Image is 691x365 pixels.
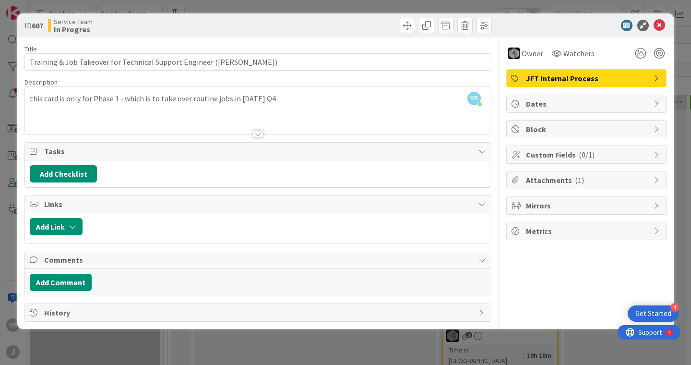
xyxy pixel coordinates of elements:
[526,200,649,211] span: Mirrors
[32,21,43,30] b: 607
[635,309,671,318] div: Get Started
[24,45,37,53] label: Title
[30,93,486,104] p: this card is only for Phase 1 - which is to take over routine jobs in [DATE] Q4
[44,146,474,157] span: Tasks
[526,149,649,160] span: Custom Fields
[579,150,595,159] span: ( 0/1 )
[526,73,649,84] span: JFT Internal Process
[20,1,44,13] span: Support
[526,123,649,135] span: Block
[24,20,43,31] span: ID
[44,254,474,266] span: Comments
[628,305,679,322] div: Open Get Started checklist, remaining modules: 4
[30,218,83,235] button: Add Link
[508,48,520,59] img: TL
[526,225,649,237] span: Metrics
[50,4,52,12] div: 7
[526,98,649,109] span: Dates
[24,53,491,71] input: type card name here...
[30,165,97,182] button: Add Checklist
[24,78,58,86] span: Description
[670,303,679,312] div: 4
[54,18,93,25] span: Service Team
[54,25,93,33] b: In Progres
[44,307,474,318] span: History
[467,92,481,105] span: YP
[44,198,474,210] span: Links
[563,48,595,59] span: Watchers
[30,274,92,291] button: Add Comment
[526,174,649,186] span: Attachments
[522,48,543,59] span: Owner
[575,175,584,185] span: ( 1 )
